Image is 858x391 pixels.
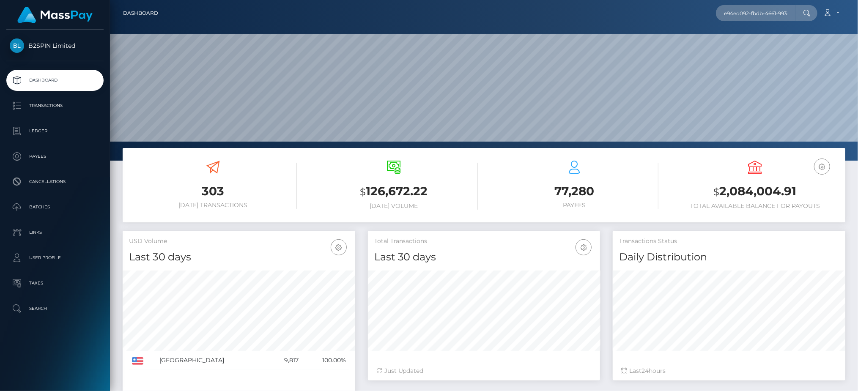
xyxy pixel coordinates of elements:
[6,95,104,116] a: Transactions
[10,277,100,290] p: Taxes
[6,197,104,218] a: Batches
[716,5,795,21] input: Search...
[10,252,100,264] p: User Profile
[269,351,302,370] td: 9,817
[6,273,104,294] a: Taxes
[6,298,104,319] a: Search
[10,226,100,239] p: Links
[10,302,100,315] p: Search
[6,70,104,91] a: Dashboard
[156,351,269,370] td: [GEOGRAPHIC_DATA]
[129,250,349,265] h4: Last 30 days
[10,150,100,163] p: Payees
[310,183,477,200] h3: 126,672.22
[619,237,839,246] h5: Transactions Status
[374,250,594,265] h4: Last 30 days
[491,183,658,200] h3: 77,280
[129,202,297,209] h6: [DATE] Transactions
[10,38,24,53] img: B2SPIN Limited
[129,237,349,246] h5: USD Volume
[6,222,104,243] a: Links
[671,183,839,200] h3: 2,084,004.91
[132,357,143,365] img: US.png
[641,367,649,375] span: 24
[6,146,104,167] a: Payees
[621,366,837,375] div: Last hours
[10,201,100,213] p: Batches
[10,74,100,87] p: Dashboard
[360,186,366,198] small: $
[619,250,839,265] h4: Daily Distribution
[6,120,104,142] a: Ledger
[310,202,477,210] h6: [DATE] Volume
[6,247,104,268] a: User Profile
[491,202,658,209] h6: Payees
[123,4,158,22] a: Dashboard
[374,237,594,246] h5: Total Transactions
[17,7,93,23] img: MassPay Logo
[10,125,100,137] p: Ledger
[302,351,349,370] td: 100.00%
[671,202,839,210] h6: Total Available Balance for Payouts
[10,99,100,112] p: Transactions
[6,42,104,49] span: B2SPIN Limited
[713,186,719,198] small: $
[10,175,100,188] p: Cancellations
[6,171,104,192] a: Cancellations
[129,183,297,200] h3: 303
[376,366,592,375] div: Just Updated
